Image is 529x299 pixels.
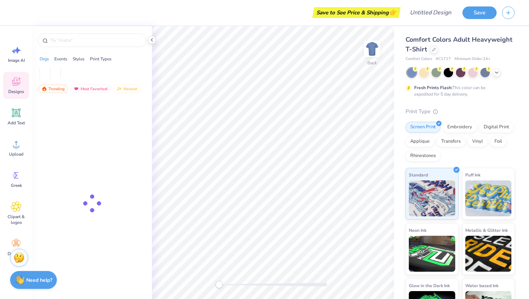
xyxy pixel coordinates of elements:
[54,56,67,62] div: Events
[465,236,512,272] img: Metallic & Glitter Ink
[9,151,23,157] span: Upload
[73,56,85,62] div: Styles
[8,251,25,257] span: Decorate
[8,57,25,63] span: Image AI
[465,282,498,289] span: Water based Ink
[38,84,68,93] div: Trending
[443,122,477,133] div: Embroidery
[436,56,451,62] span: # C1717
[479,122,514,133] div: Digital Print
[50,37,142,44] input: Try "Alpha"
[389,8,397,17] span: 👉
[365,42,379,56] img: Back
[73,86,79,91] img: most_fav.gif
[406,35,512,54] span: Comfort Colors Adult Heavyweight T-Shirt
[11,183,22,188] span: Greek
[113,84,140,93] div: Newest
[409,226,426,234] span: Neon Ink
[409,282,450,289] span: Glow in the Dark Ink
[409,180,455,216] img: Standard
[437,136,465,147] div: Transfers
[414,85,452,91] strong: Fresh Prints Flash:
[216,281,223,288] div: Accessibility label
[490,136,507,147] div: Foil
[40,56,49,62] div: Orgs
[455,56,490,62] span: Minimum Order: 24 +
[409,236,455,272] img: Neon Ink
[26,277,52,284] strong: Need help?
[8,120,25,126] span: Add Text
[467,136,488,147] div: Vinyl
[406,56,432,62] span: Comfort Colors
[41,86,47,91] img: trending.gif
[409,171,428,179] span: Standard
[414,84,503,97] div: This color can be expedited for 5 day delivery.
[8,89,24,95] span: Designs
[406,107,515,116] div: Print Type
[406,151,440,161] div: Rhinestones
[465,171,480,179] span: Puff Ink
[90,56,112,62] div: Print Types
[404,5,457,20] input: Untitled Design
[4,214,28,225] span: Clipart & logos
[462,6,497,19] button: Save
[406,122,440,133] div: Screen Print
[406,136,434,147] div: Applique
[116,86,122,91] img: newest.gif
[70,84,111,93] div: Most Favorited
[314,7,399,18] div: Save to See Price & Shipping
[367,60,377,66] div: Back
[465,180,512,216] img: Puff Ink
[465,226,508,234] span: Metallic & Glitter Ink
